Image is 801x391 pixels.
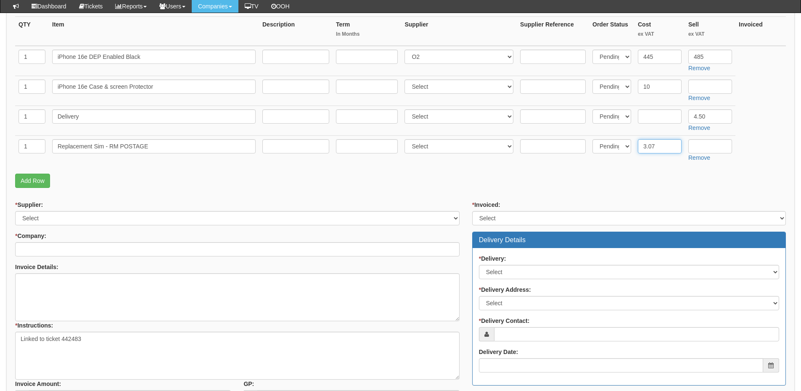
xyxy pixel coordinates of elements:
[336,31,398,38] small: In Months
[479,317,530,325] label: Delivery Contact:
[243,380,254,388] label: GP:
[15,263,58,271] label: Invoice Details:
[479,348,518,356] label: Delivery Date:
[688,95,710,101] a: Remove
[15,380,61,388] label: Invoice Amount:
[479,236,779,244] h3: Delivery Details
[517,16,589,46] th: Supplier Reference
[688,65,710,71] a: Remove
[688,31,732,38] small: ex VAT
[472,201,500,209] label: Invoiced:
[15,321,53,330] label: Instructions:
[735,16,786,46] th: Invoiced
[685,16,735,46] th: Sell
[638,31,682,38] small: ex VAT
[589,16,634,46] th: Order Status
[15,232,46,240] label: Company:
[479,285,531,294] label: Delivery Address:
[15,16,49,46] th: QTY
[688,124,710,131] a: Remove
[15,174,50,188] a: Add Row
[688,154,710,161] a: Remove
[49,16,259,46] th: Item
[401,16,517,46] th: Supplier
[479,254,506,263] label: Delivery:
[333,16,401,46] th: Term
[15,201,43,209] label: Supplier:
[634,16,685,46] th: Cost
[259,16,333,46] th: Description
